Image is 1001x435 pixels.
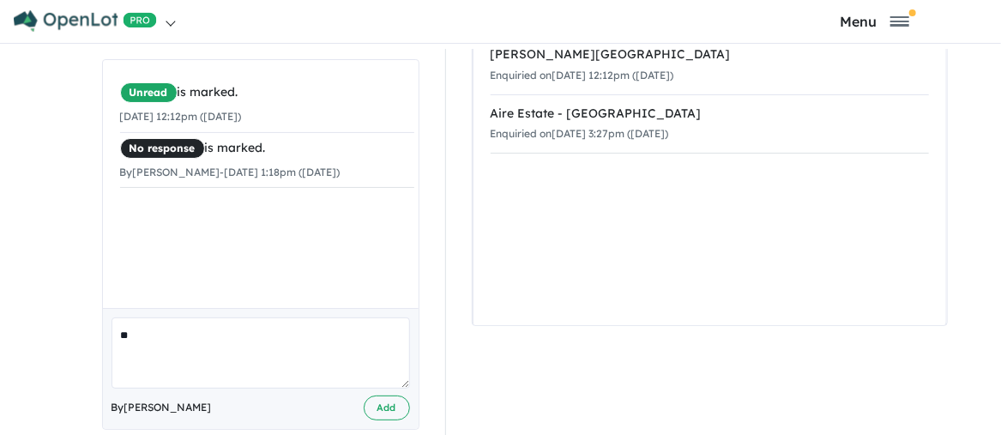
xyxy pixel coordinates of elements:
div: is marked. [120,138,414,159]
small: Enquiried on [DATE] 12:12pm ([DATE]) [491,69,674,82]
small: By [PERSON_NAME] - [DATE] 1:18pm ([DATE]) [120,166,341,178]
span: Unread [120,82,178,103]
a: [PERSON_NAME][GEOGRAPHIC_DATA]Enquiried on[DATE] 12:12pm ([DATE]) [491,36,929,95]
span: No response [120,138,205,159]
div: [PERSON_NAME][GEOGRAPHIC_DATA] [491,45,929,65]
button: Add [364,396,410,420]
div: Aire Estate - [GEOGRAPHIC_DATA] [491,104,929,124]
small: [DATE] 12:12pm ([DATE]) [120,110,242,123]
a: Aire Estate - [GEOGRAPHIC_DATA]Enquiried on[DATE] 3:27pm ([DATE]) [491,94,929,154]
small: Enquiried on [DATE] 3:27pm ([DATE]) [491,127,669,140]
button: Toggle navigation [753,13,997,29]
div: is marked. [120,82,414,103]
img: Openlot PRO Logo White [14,10,157,32]
span: By [PERSON_NAME] [112,399,212,416]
